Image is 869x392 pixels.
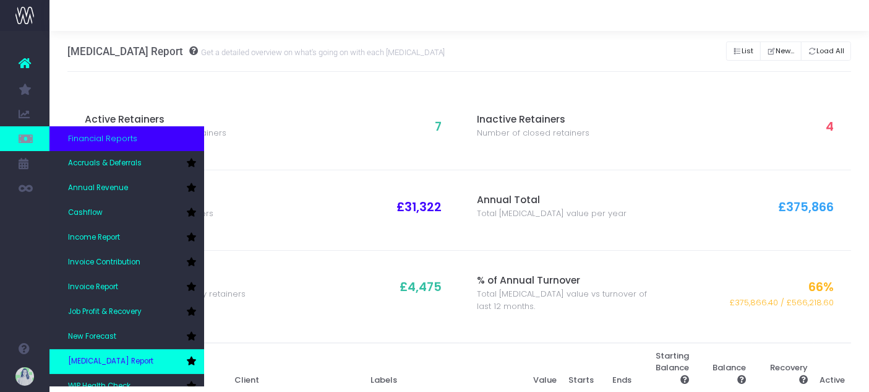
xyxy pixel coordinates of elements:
span: Financial Reports [68,133,137,145]
span: Accruals & Deferrals [68,158,142,169]
span: [MEDICAL_DATA] Report [68,356,153,367]
span: £31,322 [396,198,442,216]
span: Income Report [68,232,120,243]
a: New Forecast [49,324,204,349]
a: Accruals & Deferrals [49,151,204,176]
span: Invoice Report [68,282,118,293]
span: Number of closed retainers [477,127,589,139]
button: Load All [801,41,852,61]
h3: Inactive Retainers [477,114,655,126]
a: [MEDICAL_DATA] Report [49,349,204,374]
a: Job Profit & Recovery [49,300,204,324]
small: Get a detailed overview on what's going on with each [MEDICAL_DATA] [198,45,445,58]
span: 66% [808,278,834,296]
a: Annual Revenue [49,176,204,201]
button: New... [760,41,802,61]
span: Job Profit & Recovery [68,307,142,318]
span: £4,475 [400,278,442,296]
span: Cashflow [68,207,103,219]
span: Invoice Contribution [68,257,140,268]
h3: Active Retainers [85,114,263,126]
span: Total [MEDICAL_DATA] value per year [477,207,627,220]
span: Total [MEDICAL_DATA] value vs turnover of last 12 months. [477,288,655,312]
span: 4 [826,118,834,136]
h3: [MEDICAL_DATA] Report [67,45,445,58]
a: Cashflow [49,201,204,225]
span: Annual Revenue [68,183,128,194]
img: images/default_profile_image.png [15,367,34,386]
div: Button group with nested dropdown [726,38,851,64]
span: New Forecast [68,331,116,342]
button: List [726,41,761,61]
h3: Annual Total [477,194,655,206]
a: Income Report [49,225,204,250]
span: 7 [435,118,442,136]
span: £375,866.40 / £566,218.60 [730,297,834,309]
span: £375,866 [778,198,834,216]
h3: % of Annual Turnover [477,275,655,287]
span: WIP Health Check [68,381,131,392]
a: Invoice Report [49,275,204,300]
a: Invoice Contribution [49,250,204,275]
